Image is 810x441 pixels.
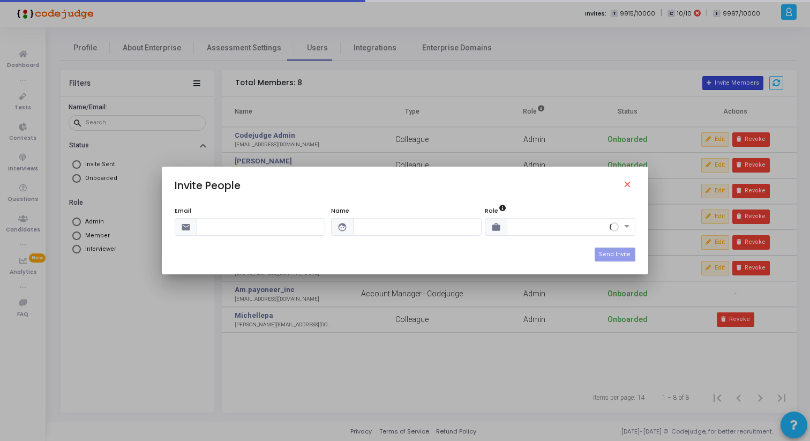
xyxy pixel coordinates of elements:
h3: Invite People [175,180,241,192]
label: Email [175,206,191,215]
label: Name [331,206,349,215]
label: Role [485,206,507,215]
button: Send Invite [595,248,635,261]
button: Role [498,204,507,213]
mat-icon: close [622,180,635,192]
